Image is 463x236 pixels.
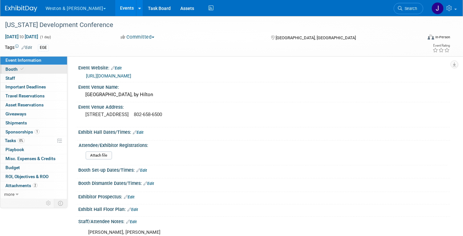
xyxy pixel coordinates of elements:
[35,129,39,134] span: 1
[78,165,450,174] div: Booth Set-up Dates/Times:
[5,129,39,134] span: Sponsorships
[0,181,67,190] a: Attachments2
[33,183,38,188] span: 2
[5,84,46,89] span: Important Deadlines
[433,44,450,47] div: Event Rating
[4,192,14,197] span: more
[43,199,54,207] td: Personalize Event Tab Strip
[5,138,25,143] span: Tasks
[5,93,45,98] span: Travel Reservations
[127,207,138,212] a: Edit
[0,145,67,154] a: Playbook
[0,128,67,136] a: Sponsorships1
[54,199,67,207] td: Toggle Event Tabs
[0,92,67,100] a: Travel Reservations
[78,217,450,225] div: Staff/Attendee Notes:
[38,44,49,51] div: EGE
[5,44,32,51] td: Tags
[5,111,26,116] span: Giveaways
[0,119,67,127] a: Shipments
[143,181,154,186] a: Edit
[5,174,48,179] span: ROI, Objectives & ROO
[133,130,143,135] a: Edit
[394,3,423,14] a: Search
[0,83,67,91] a: Important Deadlines
[119,34,157,41] button: Committed
[86,73,131,78] a: [URL][DOMAIN_NAME]
[0,163,67,172] a: Budget
[126,220,137,224] a: Edit
[78,127,450,136] div: Exhibit Hall Dates/Times:
[0,74,67,83] a: Staff
[5,76,15,81] span: Staff
[0,190,67,199] a: more
[5,120,27,125] span: Shipments
[124,195,134,199] a: Edit
[39,35,51,39] span: (1 day)
[276,35,356,40] span: [GEOGRAPHIC_DATA], [GEOGRAPHIC_DATA]
[5,147,24,152] span: Playbook
[78,63,450,71] div: Event Website:
[5,183,38,188] span: Attachments
[3,19,412,31] div: [US_STATE] Development Conference
[5,102,44,107] span: Asset Reservations
[0,110,67,118] a: Giveaways
[79,141,447,149] div: Attendee/Exhibitor Registrations:
[78,204,450,213] div: Exhibit Hall Floor Plan:
[435,35,450,40] div: In-Person
[19,34,25,39] span: to
[85,112,226,117] pre: [STREET_ADDRESS] 802-658-6500
[5,34,39,40] span: [DATE] [DATE]
[111,66,122,70] a: Edit
[78,82,450,90] div: Event Venue Name:
[5,156,56,161] span: Misc. Expenses & Credits
[428,34,434,40] img: Format-Inperson.png
[78,192,450,200] div: Exhibitor Prospectus:
[5,58,41,63] span: Event Information
[0,172,67,181] a: ROI, Objectives & ROO
[78,178,450,187] div: Booth Dismantle Dates/Times:
[0,136,67,145] a: Tasks0%
[0,56,67,65] a: Event Information
[21,45,32,50] a: Edit
[5,67,25,72] span: Booth
[21,67,24,71] i: Booth reservation complete
[136,168,147,173] a: Edit
[432,2,444,14] img: Janet Ruggles-Power
[0,65,67,74] a: Booth
[0,154,67,163] a: Misc. Expenses & Credits
[78,102,450,110] div: Event Venue Address:
[18,138,25,143] span: 0%
[384,33,450,43] div: Event Format
[83,90,445,100] div: [GEOGRAPHIC_DATA], by Hilton
[0,101,67,109] a: Asset Reservations
[402,6,417,11] span: Search
[5,165,20,170] span: Budget
[5,5,37,12] img: ExhibitDay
